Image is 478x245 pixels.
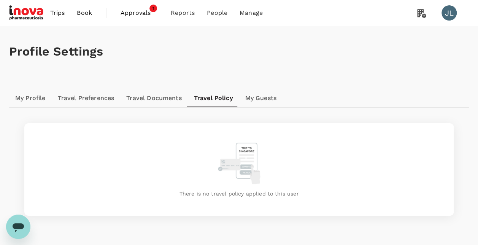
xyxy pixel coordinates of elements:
[120,89,187,107] a: Travel Documents
[240,8,263,17] span: Manage
[214,138,264,188] img: Policy Empty
[52,89,121,107] a: Travel Preferences
[149,5,157,12] span: 1
[77,8,92,17] span: Book
[207,8,227,17] span: People
[239,89,283,107] a: My Guests
[188,89,239,107] a: Travel Policy
[9,45,469,59] h1: Profile Settings
[121,8,159,17] span: Approvals
[441,5,457,21] div: JL
[171,8,195,17] span: Reports
[50,8,65,17] span: Trips
[9,89,52,107] a: My Profile
[6,215,30,239] iframe: Button to launch messaging window
[30,190,448,197] p: There is no travel policy applied to this user
[9,5,44,21] img: iNova Pharmaceuticals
